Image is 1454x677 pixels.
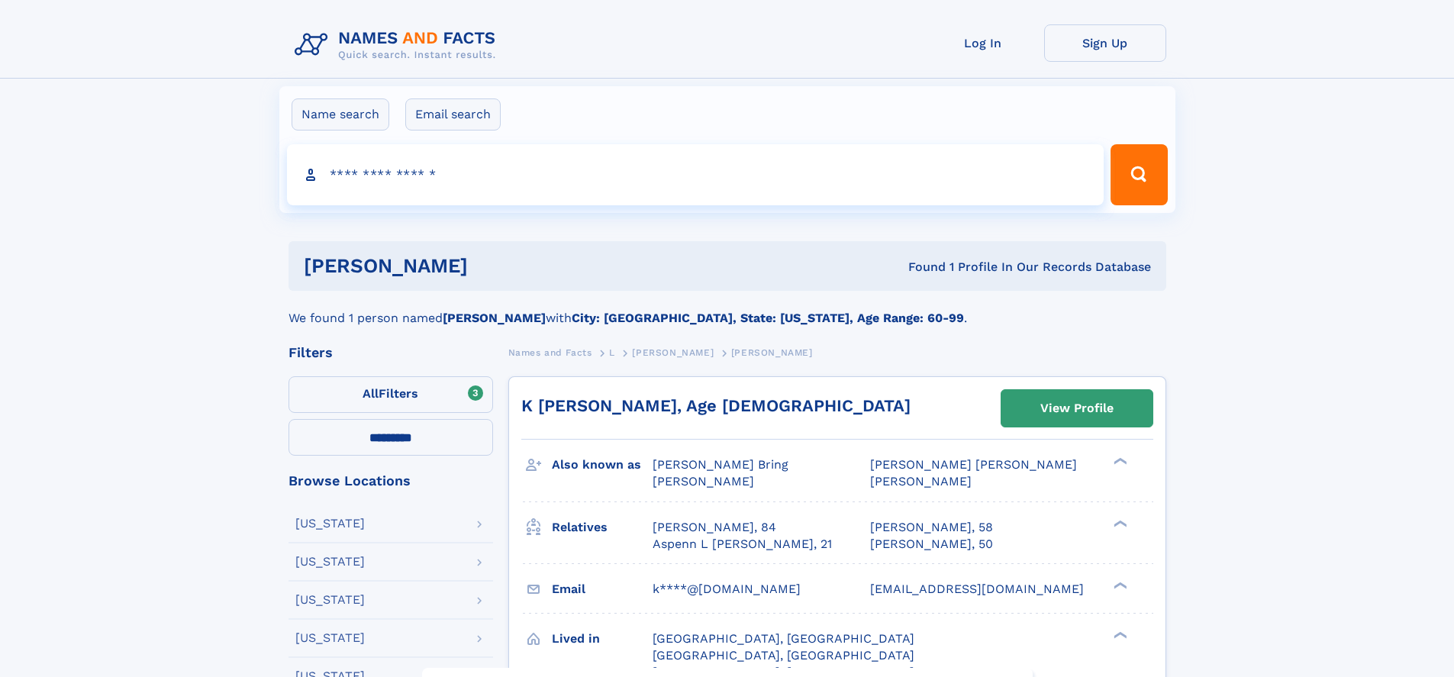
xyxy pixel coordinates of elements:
[731,347,813,358] span: [PERSON_NAME]
[632,347,714,358] span: [PERSON_NAME]
[443,311,546,325] b: [PERSON_NAME]
[870,519,993,536] a: [PERSON_NAME], 58
[1111,144,1167,205] button: Search Button
[521,396,911,415] a: K [PERSON_NAME], Age [DEMOGRAPHIC_DATA]
[552,514,653,540] h3: Relatives
[304,256,688,276] h1: [PERSON_NAME]
[870,457,1077,472] span: [PERSON_NAME] [PERSON_NAME]
[653,536,832,553] a: Aspenn L [PERSON_NAME], 21
[289,346,493,359] div: Filters
[552,576,653,602] h3: Email
[289,24,508,66] img: Logo Names and Facts
[870,582,1084,596] span: [EMAIL_ADDRESS][DOMAIN_NAME]
[653,519,776,536] a: [PERSON_NAME], 84
[552,626,653,652] h3: Lived in
[295,594,365,606] div: [US_STATE]
[508,343,592,362] a: Names and Facts
[289,474,493,488] div: Browse Locations
[292,98,389,131] label: Name search
[1110,630,1128,640] div: ❯
[609,343,615,362] a: L
[632,343,714,362] a: [PERSON_NAME]
[1001,390,1153,427] a: View Profile
[1110,518,1128,528] div: ❯
[405,98,501,131] label: Email search
[609,347,615,358] span: L
[1110,580,1128,590] div: ❯
[552,452,653,478] h3: Also known as
[289,376,493,413] label: Filters
[295,517,365,530] div: [US_STATE]
[653,457,788,472] span: [PERSON_NAME] Bring
[922,24,1044,62] a: Log In
[870,536,993,553] a: [PERSON_NAME], 50
[363,386,379,401] span: All
[1040,391,1114,426] div: View Profile
[653,631,914,646] span: [GEOGRAPHIC_DATA], [GEOGRAPHIC_DATA]
[653,474,754,488] span: [PERSON_NAME]
[289,291,1166,327] div: We found 1 person named with .
[287,144,1104,205] input: search input
[572,311,964,325] b: City: [GEOGRAPHIC_DATA], State: [US_STATE], Age Range: 60-99
[295,556,365,568] div: [US_STATE]
[1110,456,1128,466] div: ❯
[295,632,365,644] div: [US_STATE]
[653,648,914,662] span: [GEOGRAPHIC_DATA], [GEOGRAPHIC_DATA]
[870,474,972,488] span: [PERSON_NAME]
[1044,24,1166,62] a: Sign Up
[688,259,1151,276] div: Found 1 Profile In Our Records Database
